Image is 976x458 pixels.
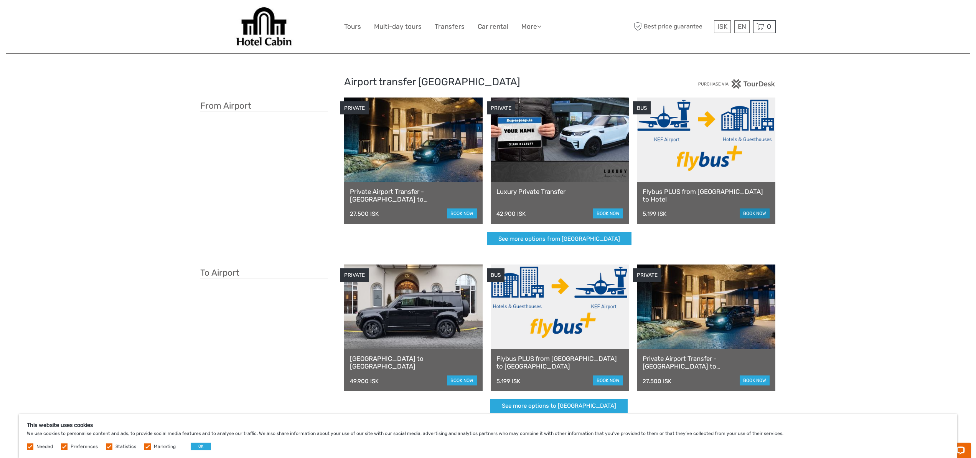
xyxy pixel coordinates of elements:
[340,268,369,282] div: PRIVATE
[593,208,623,218] a: book now
[490,399,628,413] a: See more options to [GEOGRAPHIC_DATA]
[487,268,504,282] div: BUS
[487,101,515,115] div: PRIVATE
[478,21,508,32] a: Car rental
[340,101,369,115] div: PRIVATE
[154,443,176,450] label: Marketing
[27,422,949,428] h5: This website uses cookies
[200,101,328,111] h3: From Airport
[633,101,651,115] div: BUS
[350,188,477,203] a: Private Airport Transfer - [GEOGRAPHIC_DATA] to [GEOGRAPHIC_DATA]
[447,375,477,385] a: book now
[496,188,623,195] a: Luxury Private Transfer
[496,210,526,217] div: 42.900 ISK
[593,375,623,385] a: book now
[200,268,328,278] h3: To Airport
[740,375,770,385] a: book now
[766,23,772,30] span: 0
[344,21,361,32] a: Tours
[11,13,87,20] p: Chat now
[643,210,666,217] div: 5.199 ISK
[115,443,136,450] label: Statistics
[71,443,98,450] label: Preferences
[487,232,631,246] a: See more options from [GEOGRAPHIC_DATA]
[344,76,632,88] h2: Airport transfer [GEOGRAPHIC_DATA]
[19,414,957,458] div: We use cookies to personalise content and ads, to provide social media features and to analyse ou...
[234,6,295,48] img: Our services
[717,23,727,30] span: ISK
[350,355,477,370] a: [GEOGRAPHIC_DATA] to [GEOGRAPHIC_DATA]
[643,355,770,370] a: Private Airport Transfer - [GEOGRAPHIC_DATA] to [GEOGRAPHIC_DATA]
[740,208,770,218] a: book now
[88,12,97,21] button: Open LiveChat chat widget
[435,21,465,32] a: Transfers
[496,378,520,385] div: 5.199 ISK
[633,268,661,282] div: PRIVATE
[447,208,477,218] a: book now
[643,378,671,385] div: 27.500 ISK
[350,210,379,217] div: 27.500 ISK
[191,443,211,450] button: OK
[521,21,541,32] a: More
[496,355,623,370] a: Flybus PLUS from [GEOGRAPHIC_DATA] to [GEOGRAPHIC_DATA]
[632,20,712,33] span: Best price guarantee
[36,443,53,450] label: Needed
[643,188,770,203] a: Flybus PLUS from [GEOGRAPHIC_DATA] to Hotel
[374,21,422,32] a: Multi-day tours
[698,79,776,89] img: PurchaseViaTourDesk.png
[350,378,379,385] div: 49.900 ISK
[734,20,750,33] div: EN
